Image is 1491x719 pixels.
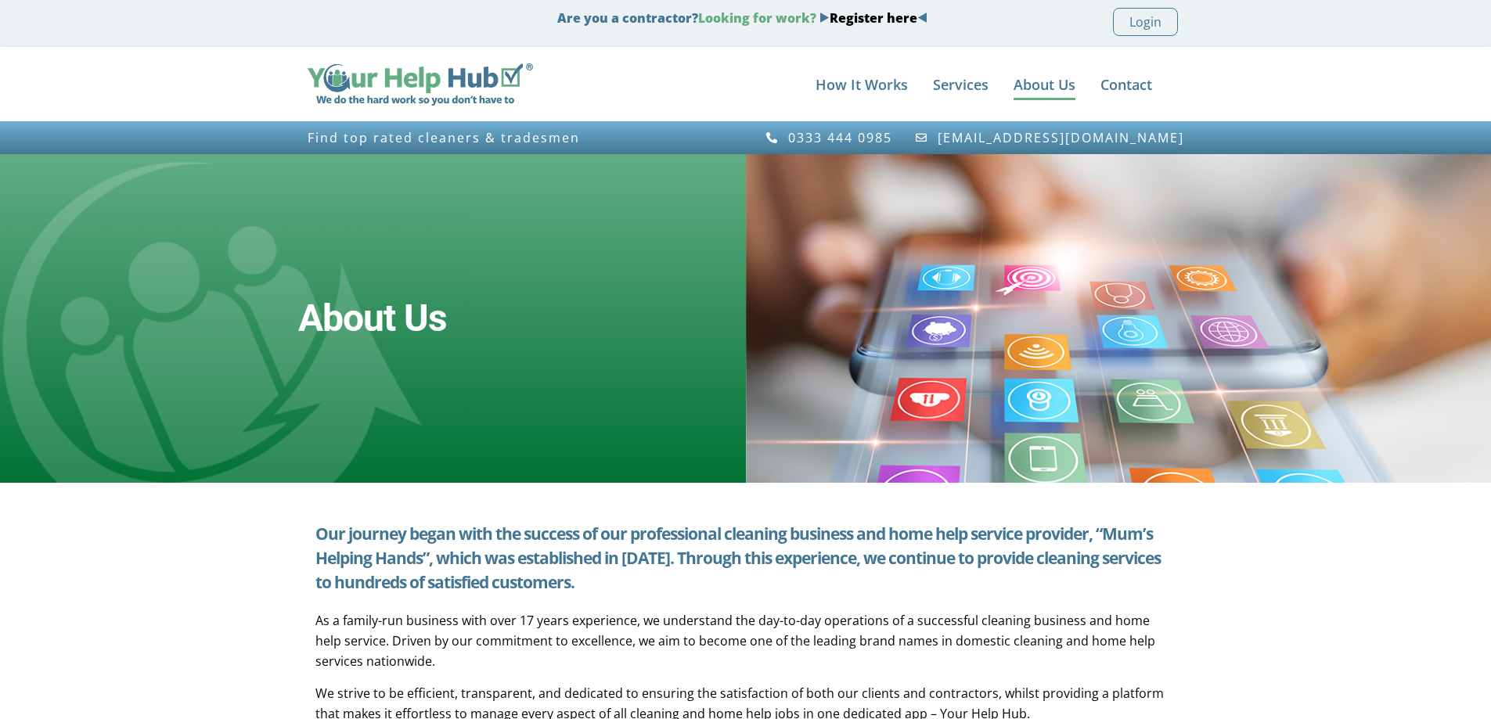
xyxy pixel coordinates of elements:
a: [EMAIL_ADDRESS][DOMAIN_NAME] [914,131,1184,145]
span: Looking for work? [698,9,816,27]
strong: Are you a contractor? [557,9,927,27]
a: Contact [1100,69,1152,100]
a: Services [933,69,989,100]
a: Register here [830,9,917,27]
p: As a family-run business with over 17 years experience, we understand the day-to-day operations o... [315,610,1176,671]
span: 0333 444 0985 [784,131,892,145]
h5: Our journey began with the success of our professional cleaning business and home help service pr... [315,522,1176,595]
img: Your Help Hub Wide Logo [308,63,534,106]
span: Login [1129,12,1161,32]
nav: Menu [549,69,1151,100]
img: Blue Arrow - Right [819,13,830,23]
span: [EMAIL_ADDRESS][DOMAIN_NAME] [934,131,1184,145]
a: Login [1113,8,1178,36]
a: How It Works [816,69,908,100]
a: About Us [1014,69,1075,100]
a: 0333 444 0985 [765,131,893,145]
img: Blue Arrow - Left [917,13,927,23]
h3: Find top rated cleaners & tradesmen [308,131,738,145]
h2: About Us [298,296,447,341]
